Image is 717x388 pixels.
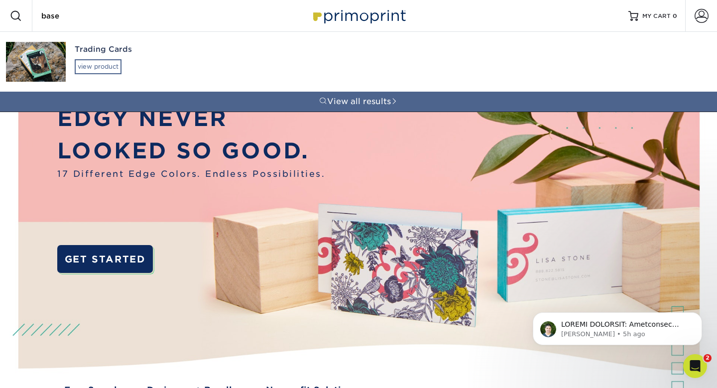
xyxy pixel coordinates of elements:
iframe: Intercom live chat [683,354,707,378]
p: EDGY NEVER [57,103,325,135]
p: LOOKED SO GOOD. [57,135,325,167]
span: 0 [673,12,677,19]
iframe: Intercom notifications message [518,291,717,361]
span: 2 [704,354,712,362]
div: Trading Cards [75,44,227,55]
span: MY CART [642,12,671,20]
img: Primoprint [309,5,408,26]
a: GET STARTED [57,245,152,273]
div: view product [75,59,121,74]
span: 17 Different Edge Colors. Endless Possibilities. [57,167,325,180]
p: Message from Matthew, sent 5h ago [43,38,172,47]
input: SEARCH PRODUCTS..... [40,10,137,22]
img: Trading Cards [6,42,66,82]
